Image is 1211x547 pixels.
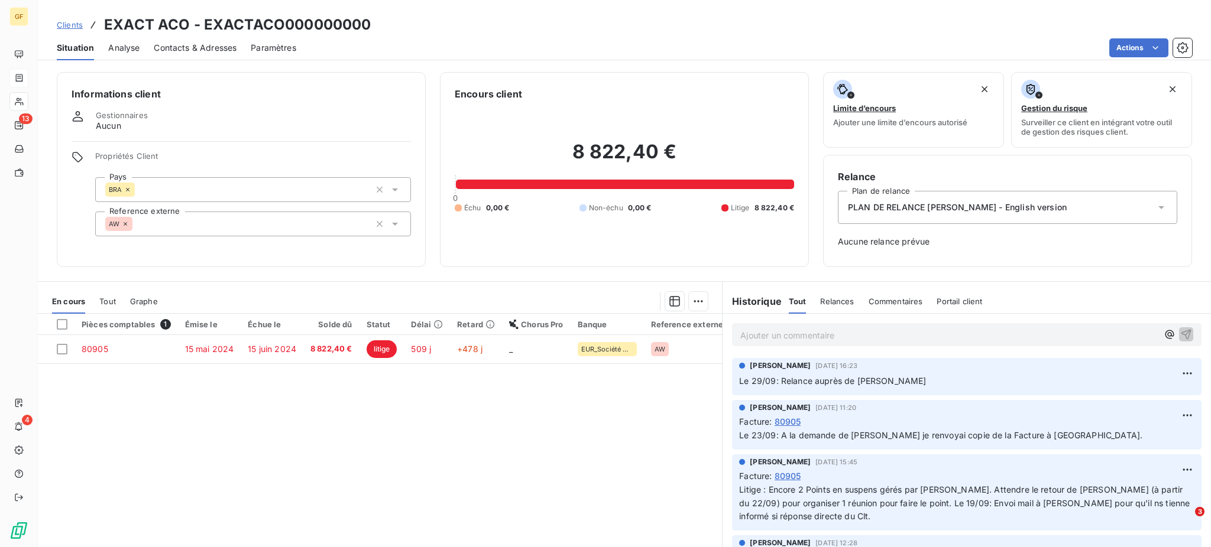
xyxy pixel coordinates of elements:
span: Non-échu [589,203,623,213]
h6: Encours client [455,87,522,101]
span: 80905 [775,470,801,482]
span: 13 [19,113,33,124]
span: Litige [731,203,750,213]
span: 80905 [82,344,108,354]
span: [DATE] 11:20 [815,404,856,411]
div: Statut [367,320,397,329]
span: [PERSON_NAME] [750,360,811,371]
div: Solde dû [310,320,352,329]
span: [DATE] 16:23 [815,362,857,369]
div: Émise le [185,320,234,329]
span: Contacts & Adresses [154,42,237,54]
span: Facture : [739,470,772,482]
span: Surveiller ce client en intégrant votre outil de gestion des risques client. [1021,118,1182,136]
div: Chorus Pro [509,320,564,329]
span: 8 822,40 € [310,343,352,355]
iframe: Intercom live chat [1171,507,1199,535]
h3: EXACT ACO - EXACTACO000000000 [104,14,371,35]
span: PLAN DE RELANCE [PERSON_NAME] - English version [848,201,1067,213]
span: 0 [453,193,458,203]
span: [DATE] 12:28 [815,539,857,546]
span: 0,00 € [628,203,652,213]
span: [PERSON_NAME] [750,457,811,467]
input: Ajouter une valeur [132,219,142,229]
button: Actions [1109,38,1168,57]
span: 4 [22,415,33,425]
span: _ [509,344,513,354]
h6: Relance [838,170,1177,184]
span: AW [655,346,665,353]
div: Échue le [248,320,296,329]
h2: 8 822,40 € [455,140,794,175]
span: AW [109,220,119,227]
input: Ajouter une valeur [135,184,144,195]
span: Tout [99,297,116,306]
span: 80905 [775,415,801,428]
h6: Historique [723,294,782,308]
span: BRA [109,186,122,193]
span: 15 mai 2024 [185,344,234,354]
span: EUR_Société Générale [581,346,633,353]
span: Limite d’encours [833,103,896,113]
div: Reference externe [651,320,724,329]
span: Portail client [937,297,982,306]
div: Retard [457,320,495,329]
span: +478 j [457,344,483,354]
span: Litige : Encore 2 Points en suspens gérés par [PERSON_NAME]. Attendre le retour de [PERSON_NAME] ... [739,484,1192,522]
span: Paramètres [251,42,296,54]
span: 0,00 € [486,203,510,213]
span: 15 juin 2024 [248,344,296,354]
span: Relances [820,297,854,306]
h6: Informations client [72,87,411,101]
span: Aucune relance prévue [838,236,1177,248]
span: 509 j [411,344,431,354]
div: GF [9,7,28,26]
div: Banque [578,320,637,329]
span: Analyse [108,42,140,54]
span: Facture : [739,415,772,428]
div: Délai [411,320,443,329]
button: Gestion du risqueSurveiller ce client en intégrant votre outil de gestion des risques client. [1011,72,1192,148]
span: [PERSON_NAME] [750,402,811,413]
span: Ajouter une limite d’encours autorisé [833,118,967,127]
span: Clients [57,20,83,30]
button: Limite d’encoursAjouter une limite d’encours autorisé [823,72,1004,148]
span: 1 [160,319,171,330]
span: En cours [52,297,85,306]
span: [DATE] 15:45 [815,458,857,465]
span: Le 29/09: Relance auprès de [PERSON_NAME] [739,376,926,386]
span: Gestion du risque [1021,103,1087,113]
span: Aucun [96,120,121,132]
span: Tout [789,297,807,306]
span: 8 822,40 € [755,203,795,213]
span: Commentaires [869,297,923,306]
img: Logo LeanPay [9,521,28,540]
span: Propriétés Client [95,151,411,168]
a: Clients [57,19,83,31]
div: Pièces comptables [82,319,171,330]
span: Graphe [130,297,158,306]
span: Situation [57,42,94,54]
span: Échu [464,203,481,213]
span: 3 [1195,507,1204,516]
span: Gestionnaires [96,110,148,120]
span: Le 23/09: A la demande de [PERSON_NAME] je renvoyai copie de la Facture à [GEOGRAPHIC_DATA]. [739,430,1142,440]
span: litige [367,340,397,358]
